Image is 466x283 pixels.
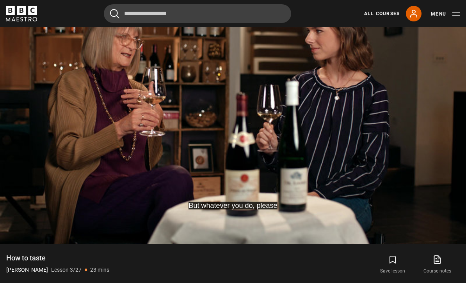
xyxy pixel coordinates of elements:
input: Search [104,4,291,23]
button: Toggle navigation [431,10,460,18]
p: [PERSON_NAME] [6,266,48,274]
a: All Courses [364,10,400,17]
p: Lesson 3/27 [51,266,82,274]
p: 23 mins [90,266,109,274]
button: Save lesson [370,253,415,276]
svg: BBC Maestro [6,6,37,21]
a: Course notes [415,253,460,276]
button: Submit the search query [110,9,119,19]
h1: How to taste​ [6,253,109,263]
